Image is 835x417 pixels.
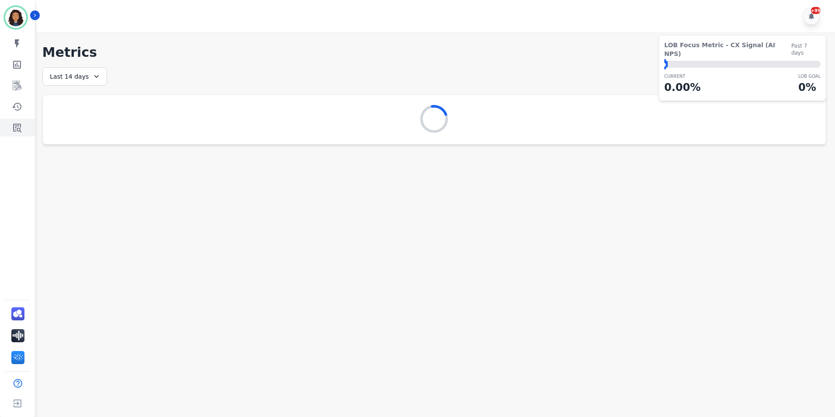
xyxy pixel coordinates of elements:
[791,42,821,56] span: Past 7 days
[664,73,700,80] p: CURRENT
[811,7,821,14] div: +99
[664,61,668,68] div: ⬤
[42,67,107,86] div: Last 14 days
[664,80,700,95] p: 0.00 %
[798,73,821,80] p: LOB Goal
[5,7,26,28] img: Bordered avatar
[664,41,791,58] span: LOB Focus Metric - CX Signal (AI NPS)
[42,45,826,60] h1: Metrics
[798,80,821,95] p: 0 %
